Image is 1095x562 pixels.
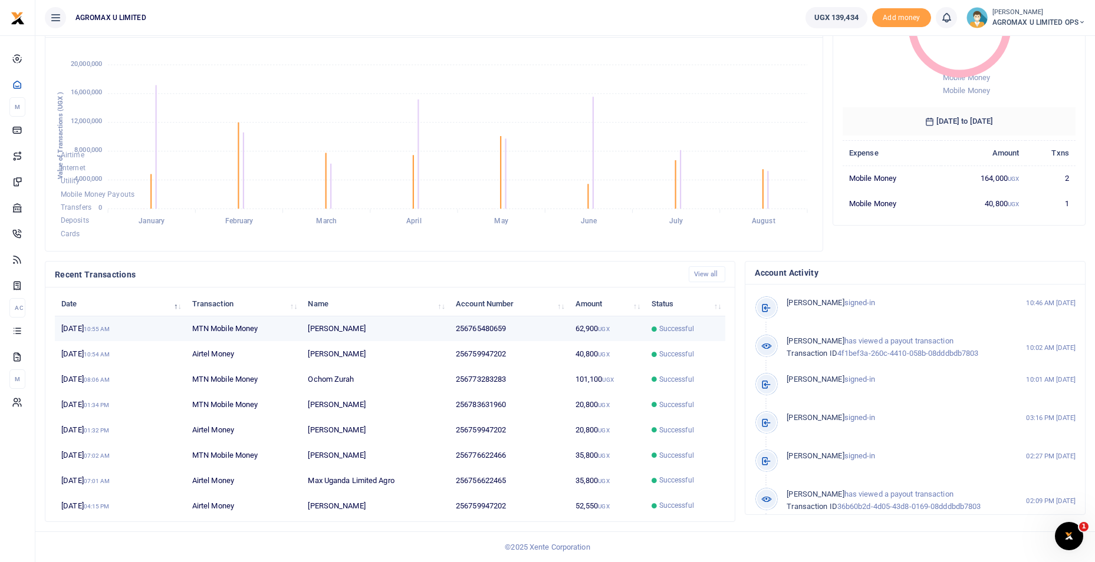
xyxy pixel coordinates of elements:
[598,326,609,332] small: UGX
[992,17,1086,28] span: AGROMAX U LIMITED OPS
[186,493,302,518] td: Airtel Money
[1008,176,1019,182] small: UGX
[872,8,931,28] span: Add money
[843,107,1076,135] h6: [DATE] to [DATE]
[966,7,1086,28] a: profile-user [PERSON_NAME] AGROMAX U LIMITED OPS
[301,291,449,316] th: Name: activate to sort column ascending
[139,217,165,226] tspan: January
[449,367,569,392] td: 256773283283
[1026,343,1076,353] small: 10:02 AM [DATE]
[61,151,84,159] span: Airtime
[186,392,302,418] td: MTN Mobile Money
[186,291,302,316] th: Transaction: activate to sort column ascending
[659,374,694,385] span: Successful
[84,402,110,408] small: 01:34 PM
[301,493,449,518] td: [PERSON_NAME]
[61,217,89,225] span: Deposits
[55,443,186,468] td: [DATE]
[1025,166,1076,191] td: 2
[84,503,110,510] small: 04:15 PM
[186,342,302,367] td: Airtel Money
[787,413,844,422] span: [PERSON_NAME]
[55,316,186,342] td: [DATE]
[943,73,990,82] span: Mobile Money
[569,493,645,518] td: 52,550
[689,266,726,282] a: View all
[55,367,186,392] td: [DATE]
[71,118,102,125] tspan: 12,000,000
[449,493,569,518] td: 256759947202
[301,468,449,493] td: Max Uganda Limited Agro
[186,443,302,468] td: MTN Mobile Money
[598,452,609,459] small: UGX
[787,412,1003,424] p: signed-in
[787,490,844,498] span: [PERSON_NAME]
[569,316,645,342] td: 62,900
[74,146,102,154] tspan: 8,000,000
[71,12,151,23] span: AGROMAX U LIMITED
[1026,298,1076,308] small: 10:46 AM [DATE]
[992,8,1086,18] small: [PERSON_NAME]
[787,502,837,511] span: Transaction ID
[74,175,102,183] tspan: 4,000,000
[1026,375,1076,385] small: 10:01 AM [DATE]
[941,140,1025,166] th: Amount
[55,493,186,518] td: [DATE]
[11,13,25,22] a: logo-small logo-large logo-large
[787,375,844,384] span: [PERSON_NAME]
[659,500,694,511] span: Successful
[602,376,613,383] small: UGX
[301,342,449,367] td: [PERSON_NAME]
[843,166,942,191] td: Mobile Money
[1026,496,1076,506] small: 02:09 PM [DATE]
[569,367,645,392] td: 101,100
[787,450,1003,462] p: signed-in
[598,427,609,434] small: UGX
[84,326,110,332] small: 10:55 AM
[801,7,872,28] li: Wallet ballance
[84,351,110,358] small: 10:54 AM
[9,298,25,318] li: Ac
[872,12,931,21] a: Add money
[55,418,186,443] td: [DATE]
[843,191,942,216] td: Mobile Money
[57,92,64,180] text: Value of Transactions (UGX )
[787,373,1003,386] p: signed-in
[61,190,134,199] span: Mobile Money Payouts
[71,89,102,97] tspan: 16,000,000
[805,7,867,28] a: UGX 139,434
[1055,522,1083,550] iframe: Intercom live chat
[84,478,110,484] small: 07:01 AM
[316,217,337,226] tspan: March
[1025,140,1076,166] th: Txns
[186,367,302,392] td: MTN Mobile Money
[787,488,1003,513] p: has viewed a payout transaction 36b60b2d-4d05-43d8-0169-08dddbdb7803
[659,399,694,410] span: Successful
[787,349,837,358] span: Transaction ID
[1079,522,1089,531] span: 1
[941,166,1025,191] td: 164,000
[301,392,449,418] td: [PERSON_NAME]
[186,418,302,443] td: Airtel Money
[225,217,254,226] tspan: February
[449,316,569,342] td: 256765480659
[941,191,1025,216] td: 40,800
[787,297,1003,309] p: signed-in
[449,468,569,493] td: 256756622465
[61,203,91,211] span: Transfers
[943,86,990,95] span: Mobile Money
[406,217,422,226] tspan: April
[55,342,186,367] td: [DATE]
[55,468,186,493] td: [DATE]
[843,140,942,166] th: Expense
[569,468,645,493] td: 35,800
[449,342,569,367] td: 256759947202
[569,443,645,468] td: 35,800
[1026,413,1076,423] small: 03:16 PM [DATE]
[301,418,449,443] td: [PERSON_NAME]
[569,342,645,367] td: 40,800
[659,450,694,461] span: Successful
[449,418,569,443] td: 256759947202
[966,7,988,28] img: profile-user
[569,418,645,443] td: 20,800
